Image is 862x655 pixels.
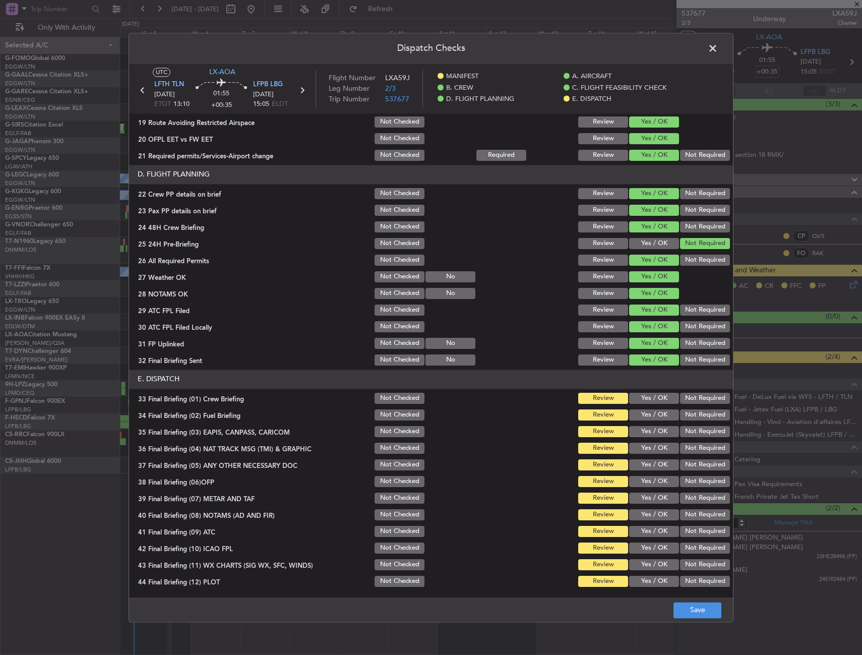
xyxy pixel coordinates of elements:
[680,426,730,437] button: Not Required
[629,188,679,199] button: Yes / OK
[680,459,730,470] button: Not Required
[673,602,721,618] button: Save
[680,305,730,316] button: Not Required
[629,238,679,249] button: Yes / OK
[629,576,679,587] button: Yes / OK
[629,288,679,299] button: Yes / OK
[680,543,730,554] button: Not Required
[680,188,730,199] button: Not Required
[629,321,679,332] button: Yes / OK
[629,338,679,349] button: Yes / OK
[629,526,679,537] button: Yes / OK
[680,354,730,366] button: Not Required
[629,443,679,454] button: Yes / OK
[629,459,679,470] button: Yes / OK
[680,443,730,454] button: Not Required
[680,205,730,216] button: Not Required
[629,543,679,554] button: Yes / OK
[680,509,730,520] button: Not Required
[629,426,679,437] button: Yes / OK
[629,354,679,366] button: Yes / OK
[629,476,679,487] button: Yes / OK
[680,493,730,504] button: Not Required
[629,255,679,266] button: Yes / OK
[680,238,730,249] button: Not Required
[629,493,679,504] button: Yes / OK
[680,338,730,349] button: Not Required
[680,409,730,421] button: Not Required
[680,150,730,161] button: Not Required
[680,255,730,266] button: Not Required
[629,150,679,161] button: Yes / OK
[680,476,730,487] button: Not Required
[629,509,679,520] button: Yes / OK
[680,321,730,332] button: Not Required
[629,271,679,282] button: Yes / OK
[629,205,679,216] button: Yes / OK
[629,409,679,421] button: Yes / OK
[680,393,730,404] button: Not Required
[629,305,679,316] button: Yes / OK
[629,221,679,232] button: Yes / OK
[680,221,730,232] button: Not Required
[629,393,679,404] button: Yes / OK
[129,33,733,64] header: Dispatch Checks
[680,526,730,537] button: Not Required
[680,559,730,570] button: Not Required
[680,576,730,587] button: Not Required
[629,133,679,144] button: Yes / OK
[629,559,679,570] button: Yes / OK
[629,116,679,128] button: Yes / OK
